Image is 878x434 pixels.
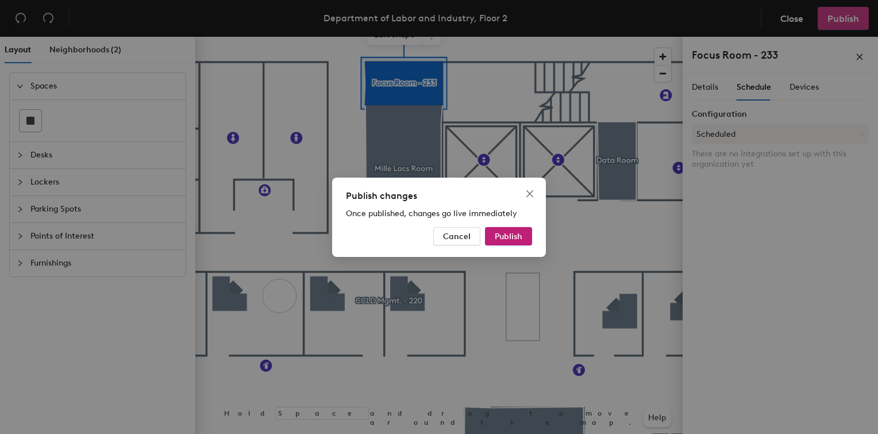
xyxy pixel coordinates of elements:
[443,231,471,241] span: Cancel
[495,231,522,241] span: Publish
[346,189,532,203] div: Publish changes
[485,227,532,245] button: Publish
[521,189,539,198] span: Close
[433,227,480,245] button: Cancel
[525,189,534,198] span: close
[346,209,517,218] span: Once published, changes go live immediately
[521,185,539,203] button: Close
